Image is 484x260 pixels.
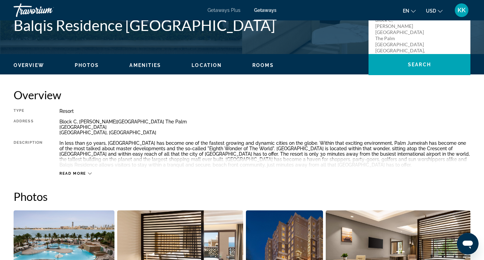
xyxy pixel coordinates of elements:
button: Amenities [129,62,161,68]
span: en [403,8,409,14]
span: Rooms [252,63,274,68]
iframe: Кнопка запуска окна обмена сообщениями [457,233,479,255]
span: Overview [14,63,44,68]
button: Overview [14,62,44,68]
div: Type [14,108,42,114]
span: Search [408,62,431,67]
button: Location [192,62,222,68]
div: Resort [59,108,470,114]
span: Amenities [129,63,161,68]
button: Change currency [426,6,443,16]
span: USD [426,8,436,14]
button: Read more [59,171,92,176]
h2: Overview [14,88,470,102]
a: Travorium [14,1,82,19]
button: Photos [75,62,99,68]
span: Read more [59,171,86,176]
a: Getaways [254,7,276,13]
button: Change language [403,6,416,16]
p: Block C, [PERSON_NAME][GEOGRAPHIC_DATA] The Palm [GEOGRAPHIC_DATA] [GEOGRAPHIC_DATA], [GEOGRAPHIC... [375,17,430,60]
h1: Balqis Residence [GEOGRAPHIC_DATA] [14,16,362,34]
span: KK [458,7,466,14]
button: Rooms [252,62,274,68]
button: Search [369,54,470,75]
div: Block C, [PERSON_NAME][GEOGRAPHIC_DATA] The Palm [GEOGRAPHIC_DATA] [GEOGRAPHIC_DATA], [GEOGRAPHIC... [59,119,470,135]
a: Getaways Plus [208,7,240,13]
span: Location [192,63,222,68]
button: User Menu [453,3,470,17]
span: Photos [75,63,99,68]
div: Address [14,119,42,135]
h2: Photos [14,190,470,203]
div: Description [14,140,42,168]
div: In less than 50 years, [GEOGRAPHIC_DATA] has become one of the fastest growing and dynamic cities... [59,140,470,168]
